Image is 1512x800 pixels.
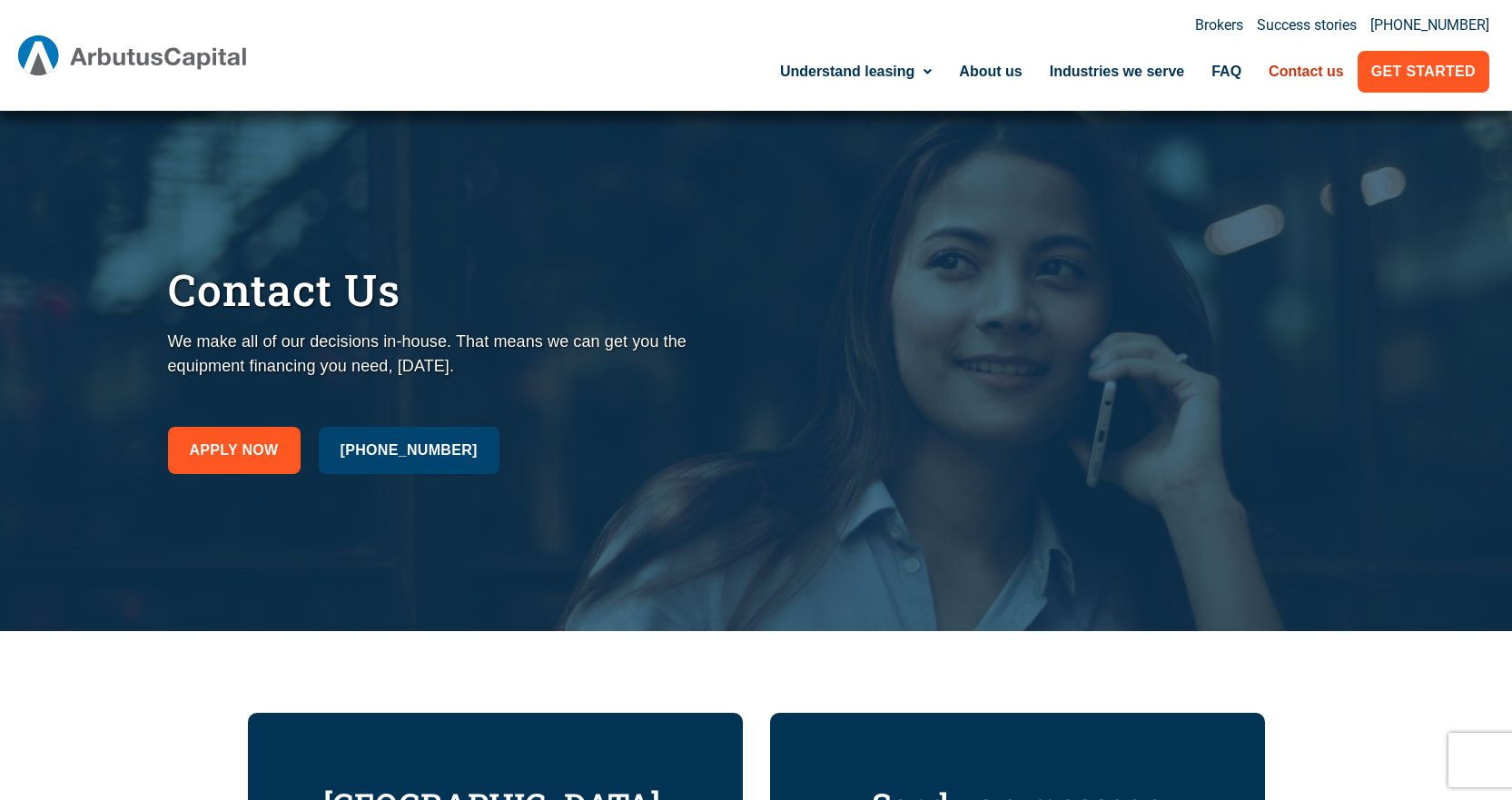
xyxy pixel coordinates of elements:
a: About us [945,51,1035,93]
h1: Contact Us [168,268,747,311]
a: Success stories [1257,18,1357,33]
span: Apply now [190,438,279,463]
span: [PHONE_NUMBER] [341,438,478,463]
a: Contact us [1255,51,1358,93]
a: Apply now [168,427,301,474]
a: Brokers [1195,18,1243,33]
a: Get Started [1358,51,1489,93]
a: [PHONE_NUMBER] [319,427,499,474]
a: [PHONE_NUMBER] [1370,18,1489,33]
a: Industries we serve [1036,51,1199,93]
a: FAQ [1198,51,1255,93]
p: We make all of our decisions in-house. That means we can get you the equipment financing you need... [168,330,747,379]
a: Understand leasing [766,51,945,93]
